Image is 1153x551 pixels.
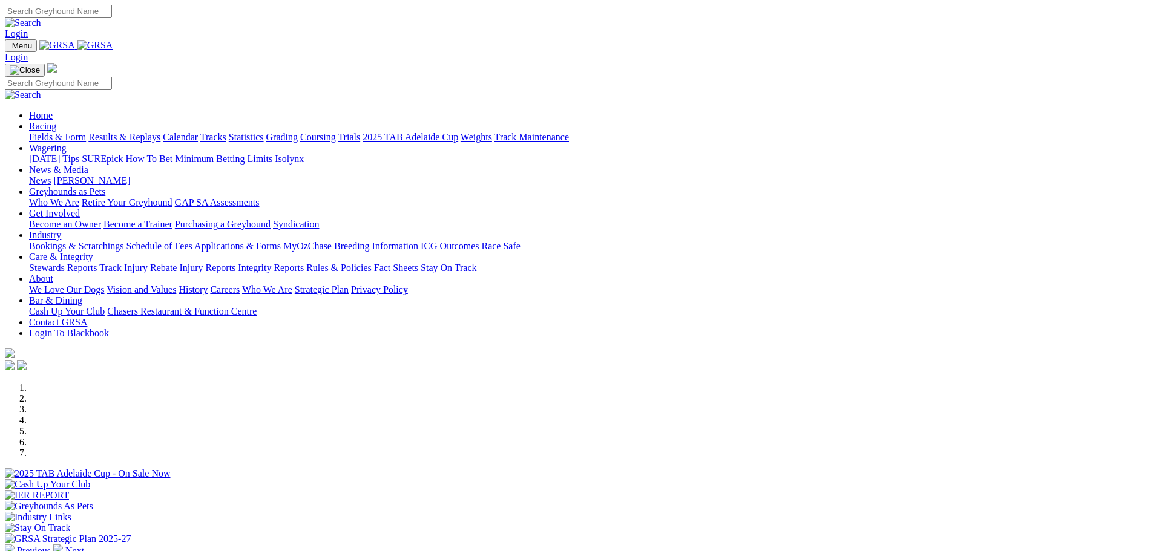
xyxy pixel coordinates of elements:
a: Calendar [163,132,198,142]
a: Purchasing a Greyhound [175,219,271,229]
a: Privacy Policy [351,284,408,295]
img: facebook.svg [5,360,15,370]
a: Become an Owner [29,219,101,229]
a: Stay On Track [421,262,476,273]
img: Search [5,18,41,28]
input: Search [5,5,112,18]
img: Industry Links [5,512,71,523]
img: GRSA [39,40,75,51]
a: Vision and Values [107,284,176,295]
img: logo-grsa-white.png [47,63,57,73]
a: History [179,284,208,295]
a: Cash Up Your Club [29,306,105,316]
a: Care & Integrity [29,252,93,262]
a: News & Media [29,165,88,175]
a: Breeding Information [334,241,418,251]
a: Strategic Plan [295,284,349,295]
img: 2025 TAB Adelaide Cup - On Sale Now [5,468,171,479]
a: We Love Our Dogs [29,284,104,295]
a: GAP SA Assessments [175,197,260,207]
a: Fields & Form [29,132,86,142]
a: Login [5,28,28,39]
a: Wagering [29,143,67,153]
a: Injury Reports [179,262,235,273]
img: Greyhounds As Pets [5,501,93,512]
a: Bookings & Scratchings [29,241,123,251]
a: How To Bet [126,154,173,164]
a: Rules & Policies [306,262,372,273]
a: Who We Are [29,197,79,207]
a: Track Maintenance [494,132,569,142]
a: MyOzChase [283,241,332,251]
div: Care & Integrity [29,262,1148,273]
a: Greyhounds as Pets [29,186,105,197]
a: Fact Sheets [374,262,418,273]
div: Wagering [29,154,1148,165]
a: News [29,175,51,186]
a: Retire Your Greyhound [82,197,172,207]
img: Cash Up Your Club [5,479,90,490]
img: Search [5,90,41,100]
a: Applications & Forms [194,241,281,251]
img: Stay On Track [5,523,70,533]
div: Racing [29,132,1148,143]
img: IER REPORT [5,490,69,501]
a: Weights [461,132,492,142]
a: 2025 TAB Adelaide Cup [363,132,458,142]
a: Race Safe [481,241,520,251]
a: Login To Blackbook [29,328,109,338]
a: Track Injury Rebate [99,262,177,273]
a: [PERSON_NAME] [53,175,130,186]
a: Contact GRSA [29,317,87,327]
div: News & Media [29,175,1148,186]
span: Menu [12,41,32,50]
a: Isolynx [275,154,304,164]
img: Close [10,65,40,75]
button: Toggle navigation [5,39,37,52]
a: Bar & Dining [29,295,82,305]
a: Get Involved [29,208,80,218]
a: [DATE] Tips [29,154,79,164]
button: Toggle navigation [5,64,45,77]
a: Minimum Betting Limits [175,154,272,164]
a: Integrity Reports [238,262,304,273]
img: GRSA [77,40,113,51]
a: Chasers Restaurant & Function Centre [107,306,257,316]
a: Coursing [300,132,336,142]
div: Industry [29,241,1148,252]
a: Become a Trainer [103,219,172,229]
a: Racing [29,121,56,131]
a: Stewards Reports [29,262,97,273]
a: Results & Replays [88,132,160,142]
a: Careers [210,284,240,295]
a: Grading [266,132,298,142]
a: Who We Are [242,284,292,295]
a: Home [29,110,53,120]
a: SUREpick [82,154,123,164]
img: logo-grsa-white.png [5,348,15,358]
a: Schedule of Fees [126,241,192,251]
a: Syndication [273,219,319,229]
img: GRSA Strategic Plan 2025-27 [5,533,131,544]
a: Industry [29,230,61,240]
a: Login [5,52,28,62]
a: Tracks [200,132,226,142]
div: Get Involved [29,219,1148,230]
a: Statistics [229,132,264,142]
a: About [29,273,53,284]
div: Bar & Dining [29,306,1148,317]
a: Trials [338,132,360,142]
div: Greyhounds as Pets [29,197,1148,208]
div: About [29,284,1148,295]
img: twitter.svg [17,360,27,370]
input: Search [5,77,112,90]
a: ICG Outcomes [421,241,479,251]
